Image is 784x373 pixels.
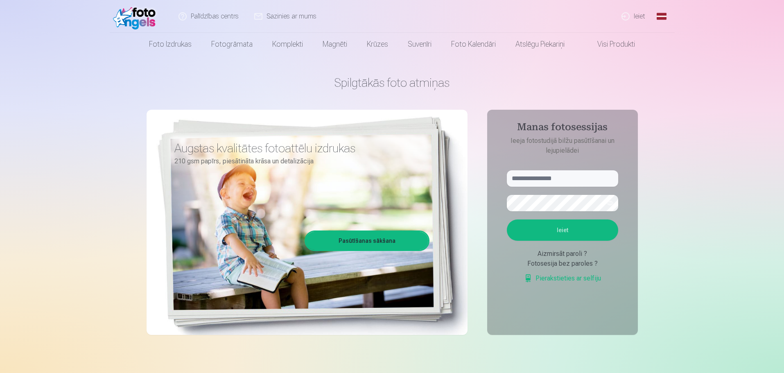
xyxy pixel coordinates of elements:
[113,3,160,29] img: /fa1
[499,121,626,136] h4: Manas fotosessijas
[201,33,262,56] a: Fotogrāmata
[357,33,398,56] a: Krūzes
[574,33,645,56] a: Visi produkti
[139,33,201,56] a: Foto izdrukas
[313,33,357,56] a: Magnēti
[507,249,618,259] div: Aizmirsāt paroli ?
[506,33,574,56] a: Atslēgu piekariņi
[174,141,423,156] h3: Augstas kvalitātes fotoattēlu izdrukas
[499,136,626,156] p: Ieeja fotostudijā bilžu pasūtīšanai un lejupielādei
[441,33,506,56] a: Foto kalendāri
[174,156,423,167] p: 210 gsm papīrs, piesātināta krāsa un detalizācija
[262,33,313,56] a: Komplekti
[306,232,428,250] a: Pasūtīšanas sākšana
[524,274,601,283] a: Pierakstieties ar selfiju
[507,259,618,269] div: Fotosesija bez paroles ?
[507,219,618,241] button: Ieiet
[147,75,638,90] h1: Spilgtākās foto atmiņas
[398,33,441,56] a: Suvenīri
